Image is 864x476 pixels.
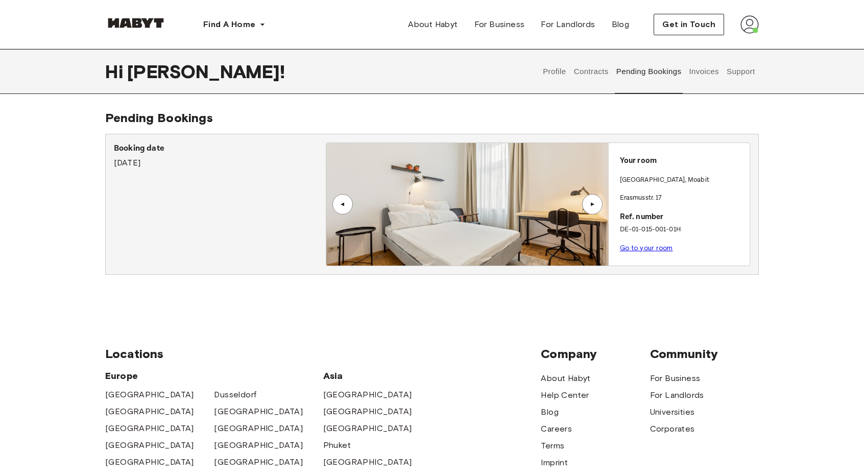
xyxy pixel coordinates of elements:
a: Terms [541,440,564,452]
p: DE-01-015-001-01H [620,225,746,235]
img: Habyt [105,18,166,28]
a: [GEOGRAPHIC_DATA] [323,406,412,418]
a: For Business [466,14,533,35]
button: Pending Bookings [615,49,683,94]
a: Dusseldorf [214,389,256,401]
div: ▲ [587,201,597,207]
a: Phuket [323,439,351,451]
a: About Habyt [541,372,590,385]
span: For Business [474,18,525,31]
a: [GEOGRAPHIC_DATA] [105,439,194,451]
a: About Habyt [400,14,466,35]
a: For Business [650,372,701,385]
a: Help Center [541,389,589,401]
span: Pending Bookings [105,110,213,125]
a: [GEOGRAPHIC_DATA] [105,406,194,418]
span: Blog [612,18,630,31]
a: Blog [604,14,638,35]
img: avatar [740,15,759,34]
div: user profile tabs [539,49,759,94]
span: [PERSON_NAME] ! [127,61,285,82]
p: Erasmusstr. 17 [620,193,746,203]
a: [GEOGRAPHIC_DATA] [105,422,194,435]
a: [GEOGRAPHIC_DATA] [323,389,412,401]
span: Locations [105,346,541,362]
a: Blog [541,406,559,418]
span: Company [541,346,650,362]
a: Corporates [650,423,695,435]
div: [DATE] [114,142,326,169]
span: Europe [105,370,323,382]
span: About Habyt [408,18,458,31]
a: [GEOGRAPHIC_DATA] [214,406,303,418]
a: Go to your room [620,244,673,252]
span: Hi [105,61,127,82]
span: Asia [323,370,432,382]
a: Imprint [541,457,568,469]
a: Careers [541,423,572,435]
span: Get in Touch [662,18,715,31]
button: Invoices [688,49,720,94]
button: Contracts [572,49,610,94]
a: [GEOGRAPHIC_DATA] [323,422,412,435]
a: [GEOGRAPHIC_DATA] [323,456,412,468]
a: [GEOGRAPHIC_DATA] [214,439,303,451]
a: [GEOGRAPHIC_DATA] [214,422,303,435]
img: Image of the room [326,143,608,266]
a: [GEOGRAPHIC_DATA] [105,456,194,468]
p: Ref. number [620,211,746,223]
p: Your room [620,155,746,167]
button: Get in Touch [654,14,724,35]
button: Profile [542,49,568,94]
button: Find A Home [195,14,274,35]
div: ▲ [338,201,348,207]
a: [GEOGRAPHIC_DATA] [105,389,194,401]
span: Community [650,346,759,362]
a: Universities [650,406,695,418]
span: Find A Home [203,18,255,31]
p: Booking date [114,142,326,155]
a: For Landlords [650,389,704,401]
p: [GEOGRAPHIC_DATA] , Moabit [620,175,709,185]
button: Support [725,49,756,94]
a: For Landlords [533,14,603,35]
span: For Landlords [541,18,595,31]
a: [GEOGRAPHIC_DATA] [214,456,303,468]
